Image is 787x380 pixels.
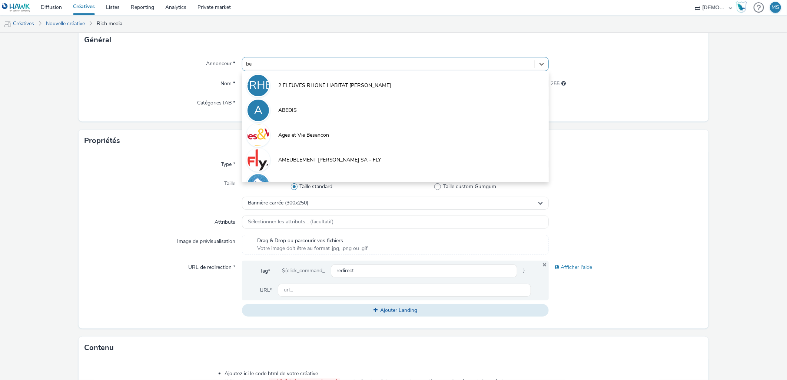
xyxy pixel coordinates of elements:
div: Afficher l'aide [549,261,702,274]
div: 2FRHBV [236,75,280,96]
label: URL de redirection * [185,261,238,271]
label: Catégories IAB * [194,96,238,107]
label: Annonceur * [203,57,238,67]
span: Votre image doit être au format .jpg, .png ou .gif [257,245,368,252]
h3: Général [84,34,111,46]
div: ${click_command_ [276,264,331,278]
a: Nouvelle créative [42,15,89,33]
div: MS [772,2,780,13]
span: Drag & Drop ou parcourir vos fichiers. [257,237,368,244]
button: Ajouter Landing [242,304,549,317]
span: Sélectionner les attributs... (facultatif) [248,219,334,225]
label: Taille [221,177,238,187]
img: AMEUBLEMENT ROBERT LEDUC SA - FLY [248,149,269,171]
img: mobile [4,20,11,28]
label: Image de prévisualisation [174,235,238,245]
div: A [254,100,262,121]
span: ABEDIS [278,107,297,114]
span: } [517,264,531,278]
a: Rich media [93,15,126,33]
a: Hawk Academy [736,1,750,13]
li: Ajoutez ici le code html de votre créative [225,370,569,377]
span: Bannière carrée (300x250) [248,200,308,206]
label: Type * [218,158,238,168]
input: url... [278,284,531,297]
h3: Propriétés [84,135,120,146]
h3: Contenu [84,342,114,353]
img: Hawk Academy [736,1,747,13]
span: Taille custom Gumgum [443,183,496,190]
span: Association Be Real [278,181,324,189]
img: undefined Logo [2,3,30,12]
span: Ages et Vie Besancon [278,131,329,139]
span: Ajouter Landing [380,307,417,314]
div: 255 caractères maximum [561,80,566,87]
span: 2 FLEUVES RHONE HABITAT [PERSON_NAME] [278,82,391,89]
img: Ages et Vie Besancon [248,124,269,146]
label: Nom * [217,77,238,87]
span: Taille standard [300,183,333,190]
span: AMEUBLEMENT [PERSON_NAME] SA - FLY [278,156,381,164]
img: Association Be Real [248,174,269,196]
label: Attributs [212,216,238,226]
span: 255 [551,80,559,87]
